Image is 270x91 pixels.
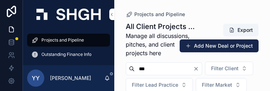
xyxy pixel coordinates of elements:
[134,11,185,18] span: Projects and Pipeline
[27,48,110,61] a: Outstanding Finance Info
[126,11,185,18] a: Projects and Pipeline
[126,32,197,57] span: Manage all discussions, pitches, and client projects here
[23,29,114,65] div: scrollable content
[126,21,197,32] h1: All Client Projects and Pipeline
[41,52,91,57] span: Outstanding Finance Info
[50,75,91,82] p: [PERSON_NAME]
[132,81,178,88] span: Filter Lead Practice
[193,66,202,72] button: Clear
[205,62,253,75] button: Select Button
[36,9,101,20] img: App logo
[223,24,259,37] button: Export
[202,81,232,88] span: Filter Market
[32,74,40,82] span: YY
[41,37,84,43] span: Projects and Pipeline
[180,39,259,52] button: Add New Deal or Project
[27,34,110,47] a: Projects and Pipeline
[211,65,239,72] span: Filter Client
